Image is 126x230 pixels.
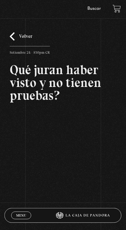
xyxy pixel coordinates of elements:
[10,63,116,102] h2: Qué juran haber visto y no tienen pruebas?
[10,32,32,41] a: Volver
[14,219,28,223] span: Cerrar
[16,214,26,217] span: Menu
[10,111,116,171] iframe: Dailymotion video player – Que juras haber visto y no tienes pruebas (98)
[113,5,121,13] a: View your shopping cart
[10,46,50,56] p: Setiembre 24 - 830pm CR
[87,6,101,11] a: Buscar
